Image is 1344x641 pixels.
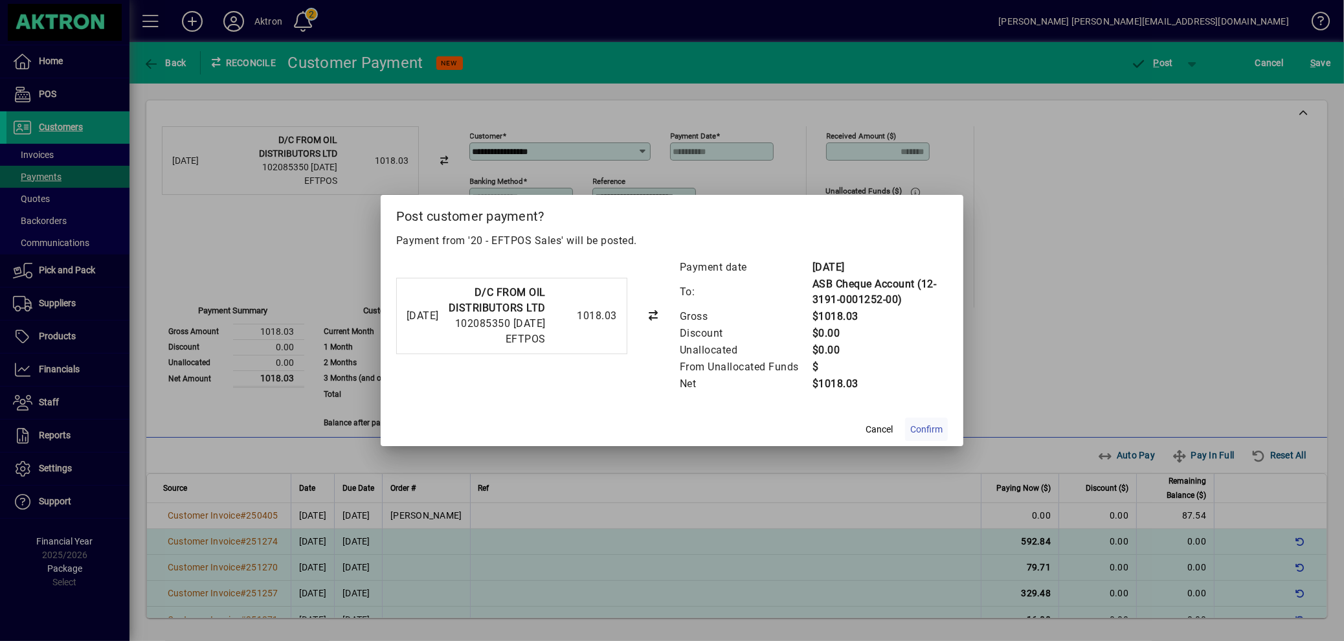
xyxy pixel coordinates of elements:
td: Gross [679,308,812,325]
td: From Unallocated Funds [679,359,812,376]
td: $0.00 [812,342,948,359]
p: Payment from '20 - EFTPOS Sales' will be posted. [396,233,948,249]
td: Payment date [679,259,812,276]
button: Confirm [905,418,948,441]
strong: D/C FROM OIL DISTRIBUTORS LTD [449,286,546,314]
td: Net [679,376,812,392]
div: [DATE] [407,308,439,324]
td: ASB Cheque Account (12-3191-0001252-00) [812,276,948,308]
span: Cancel [866,423,893,436]
td: Unallocated [679,342,812,359]
td: To: [679,276,812,308]
td: $0.00 [812,325,948,342]
td: $1018.03 [812,376,948,392]
span: Confirm [910,423,943,436]
span: 102085350 [DATE] EFTPOS [455,317,546,345]
td: $1018.03 [812,308,948,325]
td: [DATE] [812,259,948,276]
div: 1018.03 [552,308,617,324]
td: Discount [679,325,812,342]
button: Cancel [858,418,900,441]
h2: Post customer payment? [381,195,963,232]
td: $ [812,359,948,376]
